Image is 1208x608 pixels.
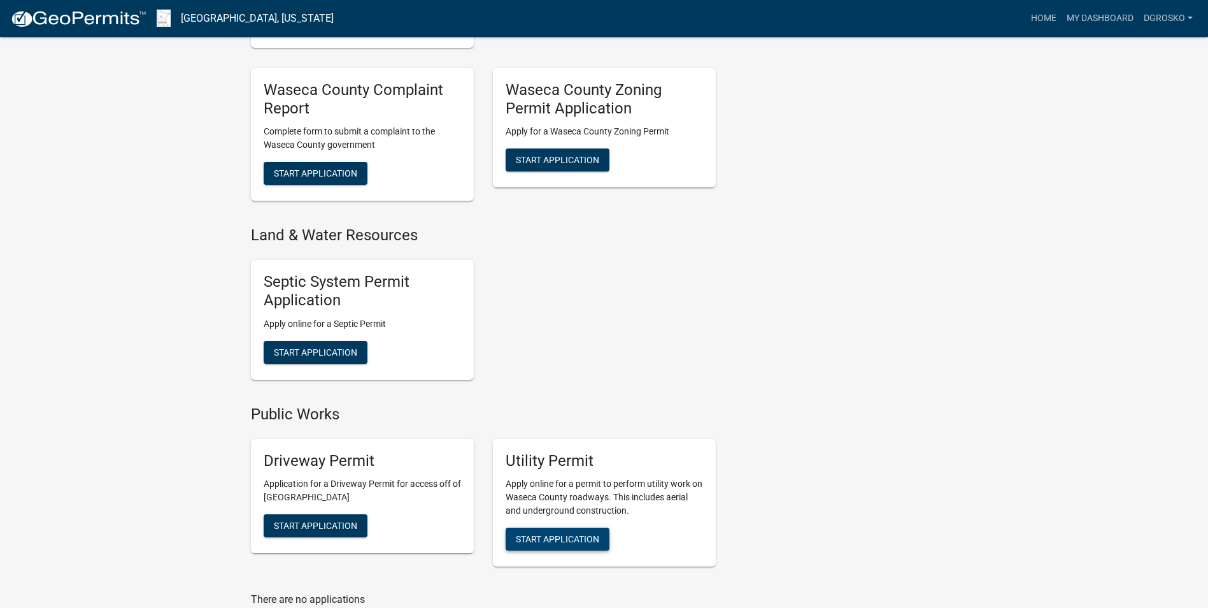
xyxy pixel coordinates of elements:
[264,452,461,470] h5: Driveway Permit
[264,125,461,152] p: Complete form to submit a complaint to the Waseca County government
[181,8,334,29] a: [GEOGRAPHIC_DATA], [US_STATE]
[264,477,461,504] p: Application for a Driveway Permit for access off of [GEOGRAPHIC_DATA]
[264,81,461,118] h5: Waseca County Complaint Report
[264,317,461,331] p: Apply online for a Septic Permit
[506,452,703,470] h5: Utility Permit
[1139,6,1198,31] a: dgrosko
[506,81,703,118] h5: Waseca County Zoning Permit Application
[516,155,599,165] span: Start Application
[264,162,367,185] button: Start Application
[251,226,716,245] h4: Land & Water Resources
[274,347,357,357] span: Start Application
[264,273,461,310] h5: Septic System Permit Application
[506,528,609,551] button: Start Application
[264,341,367,364] button: Start Application
[264,514,367,537] button: Start Application
[506,125,703,138] p: Apply for a Waseca County Zoning Permit
[506,477,703,518] p: Apply online for a permit to perform utility work on Waseca County roadways. This includes aerial...
[1026,6,1062,31] a: Home
[516,534,599,544] span: Start Application
[506,148,609,171] button: Start Application
[251,405,716,424] h4: Public Works
[1062,6,1139,31] a: My Dashboard
[251,592,716,607] p: There are no applications
[274,521,357,531] span: Start Application
[157,10,171,27] img: Waseca County, Minnesota
[274,168,357,178] span: Start Application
